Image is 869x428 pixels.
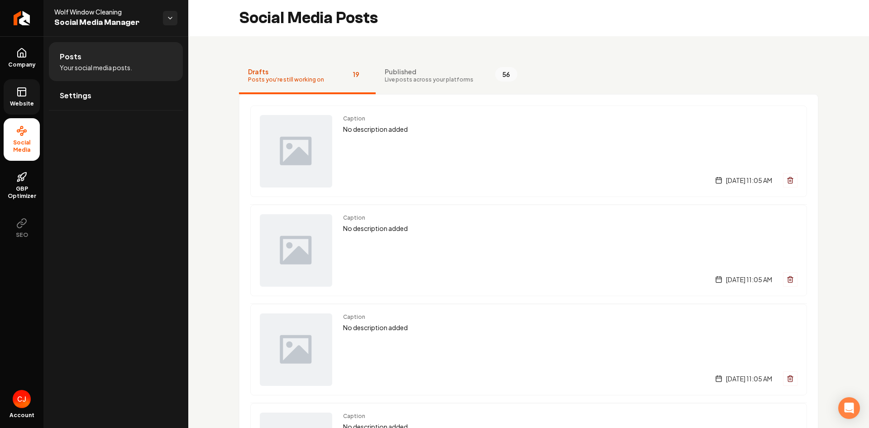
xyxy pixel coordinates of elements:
[838,397,860,419] div: Open Intercom Messenger
[5,61,39,68] span: Company
[260,115,332,188] img: Post preview
[260,214,332,287] img: Post preview
[60,63,132,72] span: Your social media posts.
[343,313,797,321] span: Caption
[4,211,40,246] button: SEO
[14,11,30,25] img: Rebolt Logo
[343,413,797,420] span: Caption
[385,76,473,83] span: Live posts across your platforms
[495,67,517,82] span: 56
[4,40,40,76] a: Company
[343,124,797,135] p: No description added
[4,185,40,200] span: GBP Optimizer
[250,204,807,296] a: Post previewCaptionNo description added[DATE] 11:05 AM
[54,16,156,29] span: Social Media Manager
[726,275,772,284] span: [DATE] 11:05 AM
[239,9,378,27] h2: Social Media Posts
[13,390,31,408] img: Connor Johnson
[250,106,807,197] a: Post previewCaptionNo description added[DATE] 11:05 AM
[4,139,40,154] span: Social Media
[248,76,324,83] span: Posts you're still working on
[726,176,772,185] span: [DATE] 11:05 AM
[346,67,367,82] span: 19
[54,7,156,16] span: Wolf Window Cleaning
[343,214,797,221] span: Caption
[4,79,40,115] a: Website
[343,223,797,234] p: No description added
[343,322,797,333] p: No description added
[239,58,376,94] button: DraftsPosts you're still working on19
[260,313,332,386] img: Post preview
[250,303,807,395] a: Post previewCaptionNo description added[DATE] 11:05 AM
[60,90,91,101] span: Settings
[13,390,31,408] button: Open user button
[49,81,183,110] a: Settings
[343,115,797,122] span: Caption
[248,67,324,76] span: Drafts
[10,412,34,419] span: Account
[726,374,772,383] span: [DATE] 11:05 AM
[6,100,38,107] span: Website
[4,164,40,207] a: GBP Optimizer
[239,58,818,94] nav: Tabs
[376,58,526,94] button: PublishedLive posts across your platforms56
[385,67,473,76] span: Published
[12,231,32,239] span: SEO
[60,51,81,62] span: Posts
